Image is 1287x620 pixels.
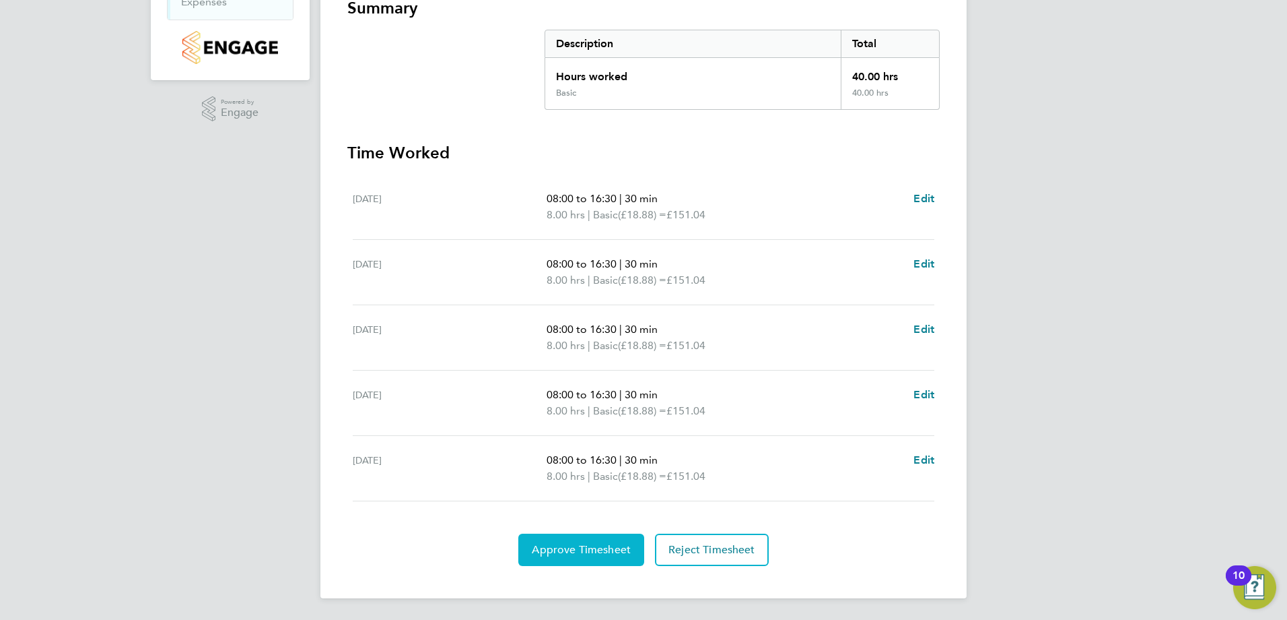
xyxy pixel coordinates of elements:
span: Edit [913,323,934,336]
span: | [588,339,590,352]
a: Go to home page [167,31,293,64]
span: (£18.88) = [618,208,666,221]
span: (£18.88) = [618,339,666,352]
span: 08:00 to 16:30 [547,192,617,205]
span: Basic [593,403,618,419]
span: 08:00 to 16:30 [547,388,617,401]
span: Engage [221,107,258,119]
div: Total [841,30,939,57]
span: 8.00 hrs [547,208,585,221]
span: 08:00 to 16:30 [547,257,617,270]
a: Powered byEngage [202,96,259,122]
span: | [619,388,622,401]
span: Basic [593,468,618,485]
span: 08:00 to 16:30 [547,323,617,336]
span: | [619,257,622,270]
div: [DATE] [353,256,547,288]
a: Edit [913,452,934,468]
span: Basic [593,272,618,288]
span: 30 min [625,323,658,336]
span: (£18.88) = [618,470,666,483]
span: £151.04 [666,339,705,352]
span: £151.04 [666,208,705,221]
button: Reject Timesheet [655,534,769,566]
a: Edit [913,256,934,272]
span: 30 min [625,257,658,270]
span: | [588,404,590,417]
span: Powered by [221,96,258,108]
span: 08:00 to 16:30 [547,454,617,466]
span: (£18.88) = [618,274,666,286]
div: Hours worked [545,58,841,88]
span: (£18.88) = [618,404,666,417]
span: | [588,274,590,286]
span: 30 min [625,192,658,205]
span: | [619,454,622,466]
img: countryside-properties-logo-retina.png [182,31,277,64]
div: [DATE] [353,452,547,485]
span: 30 min [625,388,658,401]
a: Edit [913,321,934,338]
div: [DATE] [353,321,547,354]
span: Basic [593,207,618,223]
div: 40.00 hrs [841,88,939,109]
span: Approve Timesheet [532,543,631,557]
span: £151.04 [666,404,705,417]
span: | [619,192,622,205]
button: Approve Timesheet [518,534,644,566]
div: Basic [556,88,576,98]
span: 8.00 hrs [547,404,585,417]
span: 8.00 hrs [547,470,585,483]
span: Edit [913,257,934,270]
span: | [619,323,622,336]
div: 40.00 hrs [841,58,939,88]
button: Open Resource Center, 10 new notifications [1233,566,1276,609]
div: [DATE] [353,387,547,419]
span: Edit [913,388,934,401]
span: 30 min [625,454,658,466]
span: Edit [913,454,934,466]
span: Basic [593,338,618,354]
div: Summary [545,30,940,110]
span: | [588,208,590,221]
span: 8.00 hrs [547,339,585,352]
div: [DATE] [353,191,547,223]
a: Edit [913,191,934,207]
span: | [588,470,590,483]
a: Edit [913,387,934,403]
span: £151.04 [666,470,705,483]
span: Edit [913,192,934,205]
span: Reject Timesheet [668,543,755,557]
div: Description [545,30,841,57]
span: £151.04 [666,274,705,286]
span: 8.00 hrs [547,274,585,286]
h3: Time Worked [347,142,940,164]
div: 10 [1232,576,1245,593]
